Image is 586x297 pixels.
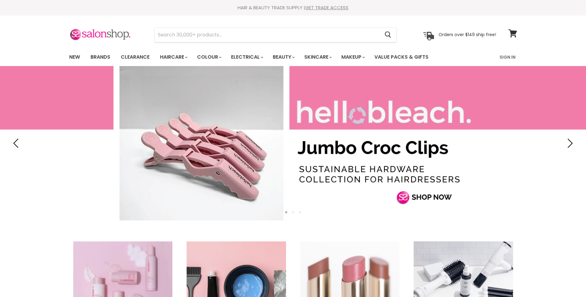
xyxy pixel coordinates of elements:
[439,32,496,37] p: Orders over $149 ship free!
[226,51,267,64] a: Electrical
[300,51,335,64] a: Skincare
[61,5,525,11] div: HAIR & BEAUTY TRADE SUPPLY |
[337,51,369,64] a: Makeup
[285,211,287,213] li: Page dot 1
[192,51,225,64] a: Colour
[292,211,294,213] li: Page dot 2
[154,27,397,42] form: Product
[155,51,191,64] a: Haircare
[380,28,396,42] button: Search
[61,48,525,66] nav: Main
[155,28,380,42] input: Search
[11,137,23,149] button: Previous
[305,4,348,11] a: GET TRADE ACCESS
[116,51,154,64] a: Clearance
[65,51,85,64] a: New
[268,51,298,64] a: Beauty
[299,211,301,213] li: Page dot 3
[86,51,115,64] a: Brands
[65,48,465,66] ul: Main menu
[563,137,575,149] button: Next
[370,51,433,64] a: Value Packs & Gifts
[496,51,519,64] a: Sign In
